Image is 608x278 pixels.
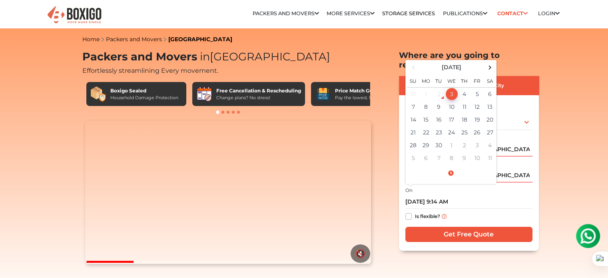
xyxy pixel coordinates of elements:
[399,50,539,70] h2: Where are you going to relocate?
[335,94,396,101] div: Pay the lowest. Guaranteed!
[420,73,433,88] th: Mo
[405,195,532,209] input: Moving date
[495,7,530,20] a: Contact
[351,244,370,263] button: 🔇
[327,10,375,16] a: More services
[82,50,374,64] h1: Packers and Movers
[85,121,371,264] video: Your browser does not support the video tag.
[433,73,445,88] th: Tu
[458,73,471,88] th: Th
[82,36,100,43] a: Home
[433,88,445,100] div: 2
[408,62,419,73] span: Previous Month
[445,73,458,88] th: We
[407,73,420,88] th: Su
[405,187,413,194] label: On
[420,62,484,73] th: Select Month
[382,10,435,16] a: Storage Services
[90,86,106,102] img: Boxigo Sealed
[216,94,301,101] div: Change plans? No stress!
[253,10,319,16] a: Packers and Movers
[471,73,484,88] th: Fr
[216,87,301,94] div: Free Cancellation & Rescheduling
[335,87,396,94] div: Price Match Guarantee
[110,87,178,94] div: Boxigo Sealed
[315,86,331,102] img: Price Match Guarantee
[197,50,330,63] span: [GEOGRAPHIC_DATA]
[168,36,232,43] a: [GEOGRAPHIC_DATA]
[442,214,447,219] img: info
[405,227,532,242] input: Get Free Quote
[538,10,560,16] a: Login
[484,73,496,88] th: Sa
[8,8,24,24] img: whatsapp-icon.svg
[110,94,178,101] div: Household Damage Protection
[443,10,487,16] a: Publications
[82,67,218,74] span: Effortlessly streamlining Every movement.
[106,36,162,43] a: Packers and Movers
[484,62,495,73] span: Next Month
[407,170,495,177] a: Select Time
[415,212,440,220] label: Is flexible?
[196,86,212,102] img: Free Cancellation & Rescheduling
[200,50,210,63] span: in
[46,5,102,25] img: Boxigo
